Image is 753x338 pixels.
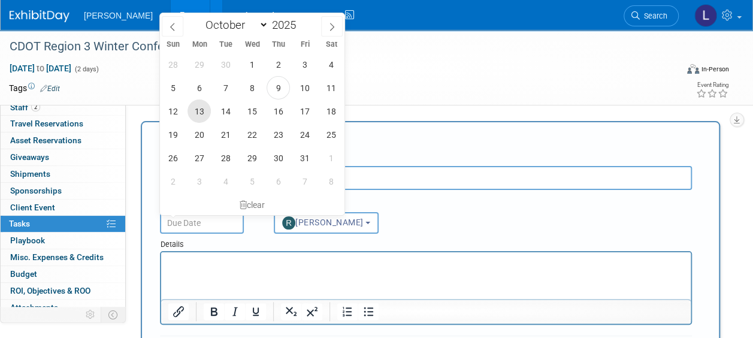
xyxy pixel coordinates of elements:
span: October 3, 2025 [293,53,316,76]
span: September 28, 2025 [161,53,185,76]
span: [DATE] [DATE] [9,63,72,74]
button: Numbered list [337,303,358,320]
a: Search [624,5,679,26]
input: Year [268,18,304,32]
img: Format-Inperson.png [687,64,699,74]
span: November 5, 2025 [240,170,264,193]
div: New Task [160,135,692,148]
div: Event Format [624,62,729,80]
div: Event Rating [696,82,728,88]
a: Playbook [1,233,125,249]
button: Subscript [281,303,301,320]
a: Shipments [1,166,125,182]
a: Staff2 [1,99,125,116]
span: October 12, 2025 [161,99,185,123]
span: October 17, 2025 [293,99,316,123]
input: Name of task or a short description [160,166,692,190]
span: Shipments [10,169,50,179]
button: Bullet list [358,303,379,320]
span: October 25, 2025 [319,123,343,146]
input: Due Date [160,212,244,234]
span: October 26, 2025 [161,146,185,170]
span: Budget [10,269,37,279]
span: Attachments [10,303,58,312]
span: October 5, 2025 [161,76,185,99]
span: October 22, 2025 [240,123,264,146]
div: clear [160,195,344,215]
span: October 16, 2025 [267,99,290,123]
span: October 23, 2025 [267,123,290,146]
a: Asset Reservations [1,132,125,149]
span: ROI, Objectives & ROO [10,286,90,295]
span: November 4, 2025 [214,170,237,193]
span: [PERSON_NAME] [84,11,153,20]
span: October 24, 2025 [293,123,316,146]
span: Client Event [10,203,55,212]
span: October 1, 2025 [240,53,264,76]
button: [PERSON_NAME] [274,212,379,234]
span: November 1, 2025 [319,146,343,170]
a: Tasks [1,216,125,232]
img: ExhibitDay [10,10,69,22]
span: Thu [265,41,292,49]
span: Misc. Expenses & Credits [10,252,104,262]
span: October 13, 2025 [188,99,211,123]
span: Search [640,11,667,20]
span: Sat [318,41,344,49]
span: October 18, 2025 [319,99,343,123]
img: Latice Spann [694,4,717,27]
a: Budget [1,266,125,282]
span: October 15, 2025 [240,99,264,123]
span: October 20, 2025 [188,123,211,146]
span: November 8, 2025 [319,170,343,193]
span: Tue [213,41,239,49]
a: Client Event [1,200,125,216]
span: Staff [10,102,40,112]
span: Sponsorships [10,186,62,195]
a: Attachments [1,300,125,316]
a: Giveaways [1,149,125,165]
span: November 3, 2025 [188,170,211,193]
a: Sponsorships [1,183,125,199]
span: (2 days) [74,65,99,73]
span: Wed [239,41,265,49]
button: Underline [246,303,266,320]
span: September 30, 2025 [214,53,237,76]
span: November 2, 2025 [161,170,185,193]
span: October 7, 2025 [214,76,237,99]
iframe: Rich Text Area [161,252,691,299]
span: October 8, 2025 [240,76,264,99]
a: Travel Reservations [1,116,125,132]
td: Tags [9,82,60,94]
span: Asset Reservations [10,135,81,145]
span: October 30, 2025 [267,146,290,170]
span: November 6, 2025 [267,170,290,193]
a: Misc. Expenses & Credits [1,249,125,265]
td: Personalize Event Tab Strip [80,307,101,322]
td: Toggle Event Tabs [101,307,126,322]
span: October 28, 2025 [214,146,237,170]
select: Month [199,17,268,32]
button: Bold [204,303,224,320]
span: October 4, 2025 [319,53,343,76]
span: October 19, 2025 [161,123,185,146]
div: In-Person [701,65,729,74]
span: Giveaways [10,152,49,162]
a: Edit [40,84,60,93]
a: ROI, Objectives & ROO [1,283,125,299]
span: October 31, 2025 [293,146,316,170]
span: September 29, 2025 [188,53,211,76]
span: Travel Reservations [10,119,83,128]
button: Superscript [302,303,322,320]
span: November 7, 2025 [293,170,316,193]
span: Playbook [10,236,45,245]
button: Italic [225,303,245,320]
span: October 21, 2025 [214,123,237,146]
div: Short Description [160,154,692,166]
span: Fri [292,41,318,49]
span: October 11, 2025 [319,76,343,99]
span: to [35,64,46,73]
span: October 29, 2025 [240,146,264,170]
span: Sun [160,41,186,49]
